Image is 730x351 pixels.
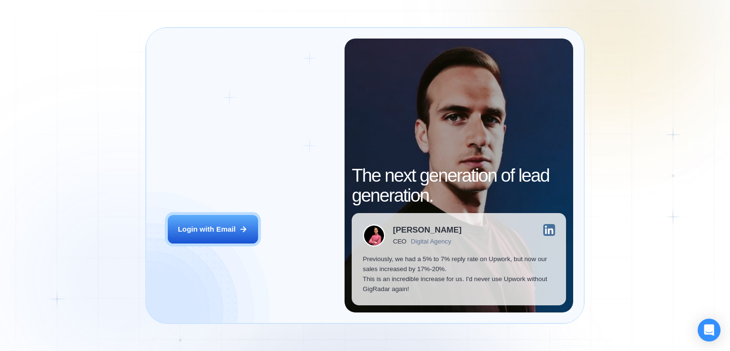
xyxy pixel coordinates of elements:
div: Digital Agency [411,238,451,245]
div: CEO [393,238,406,245]
div: Open Intercom Messenger [698,319,720,341]
button: Login with Email [168,215,258,244]
div: [PERSON_NAME] [393,226,461,234]
p: Previously, we had a 5% to 7% reply rate on Upwork, but now our sales increased by 17%-20%. This ... [363,254,555,294]
div: Login with Email [178,224,236,234]
h2: The next generation of lead generation. [352,166,566,205]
